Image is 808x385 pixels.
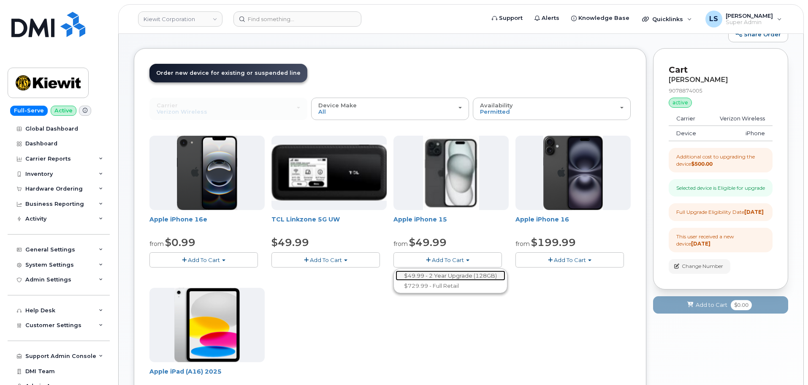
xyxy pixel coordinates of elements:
img: iphone16e.png [177,136,238,210]
a: Alerts [529,10,565,27]
div: TCL Linkzone 5G UW [271,215,387,232]
input: Find something... [233,11,361,27]
small: from [515,240,530,248]
p: Cart [669,64,773,76]
span: Availability [480,102,513,109]
img: iphone15.jpg [423,136,479,210]
span: Add To Cart [432,257,464,263]
span: Knowledge Base [578,14,629,22]
span: Add To Cart [554,257,586,263]
a: Share Order [728,26,788,43]
span: Permitted [480,108,510,115]
span: Change Number [682,262,723,270]
h1: New Order [134,20,724,35]
td: Device [669,126,707,141]
span: Alerts [542,14,559,22]
a: TCL Linkzone 5G UW [271,216,340,223]
button: Add To Cart [515,252,624,267]
span: Device Make [318,102,357,109]
button: Add To Cart [149,252,258,267]
span: Super Admin [726,19,773,26]
td: Verizon Wireless [707,111,773,126]
a: Apple iPhone 15 [393,216,447,223]
span: Support [499,14,523,22]
div: Additional cost to upgrading the device [676,153,765,167]
span: Add to Cart [696,301,727,309]
div: Quicklinks [636,11,698,27]
button: Add To Cart [271,252,380,267]
a: Apple iPad (A16) 2025 [149,368,222,375]
a: Knowledge Base [565,10,635,27]
img: linkzone5g.png [271,145,387,200]
span: $49.99 [271,236,309,248]
td: iPhone [707,126,773,141]
small: from [393,240,408,248]
div: Apple iPhone 16e [149,215,265,232]
iframe: Messenger Launcher [771,348,802,379]
strong: [DATE] [744,209,764,215]
span: Add To Cart [188,257,220,263]
span: All [318,108,326,115]
div: Selected device is Eligible for upgrade [676,184,765,191]
span: $0.99 [165,236,195,248]
div: Apple iPhone 15 [393,215,509,232]
div: 9078874005 [669,87,773,94]
span: $0.00 [731,300,752,310]
button: Add to Cart $0.00 [653,296,788,314]
div: Apple iPhone 16 [515,215,631,232]
a: Apple iPhone 16e [149,216,207,223]
strong: [DATE] [691,240,710,247]
strong: $500.00 [691,161,713,167]
a: Apple iPhone 16 [515,216,569,223]
div: Luke Schroeder [700,11,788,27]
span: Order new device for existing or suspended line [156,70,301,76]
span: [PERSON_NAME] [726,12,773,19]
span: Quicklinks [652,16,683,22]
button: Add To Cart [393,252,502,267]
img: ipad_11.png [174,288,240,362]
td: Carrier [669,111,707,126]
button: Device Make All [311,98,469,120]
span: $49.99 [409,236,447,248]
a: $729.99 - Full Retail [396,281,505,291]
img: iphone_16_plus.png [543,136,603,210]
div: Full Upgrade Eligibility Date [676,208,764,216]
a: Kiewit Corporation [138,11,222,27]
div: Apple iPad (A16) 2025 [149,367,265,384]
span: $199.99 [531,236,576,248]
div: active [669,98,692,108]
button: Change Number [669,259,730,274]
a: Support [486,10,529,27]
span: Add To Cart [310,257,342,263]
span: LS [709,14,718,24]
a: $49.99 - 2 Year Upgrade (128GB) [396,270,505,281]
div: [PERSON_NAME] [669,76,773,84]
small: from [149,240,164,248]
button: Availability Permitted [473,98,631,120]
div: This user received a new device [676,233,765,247]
